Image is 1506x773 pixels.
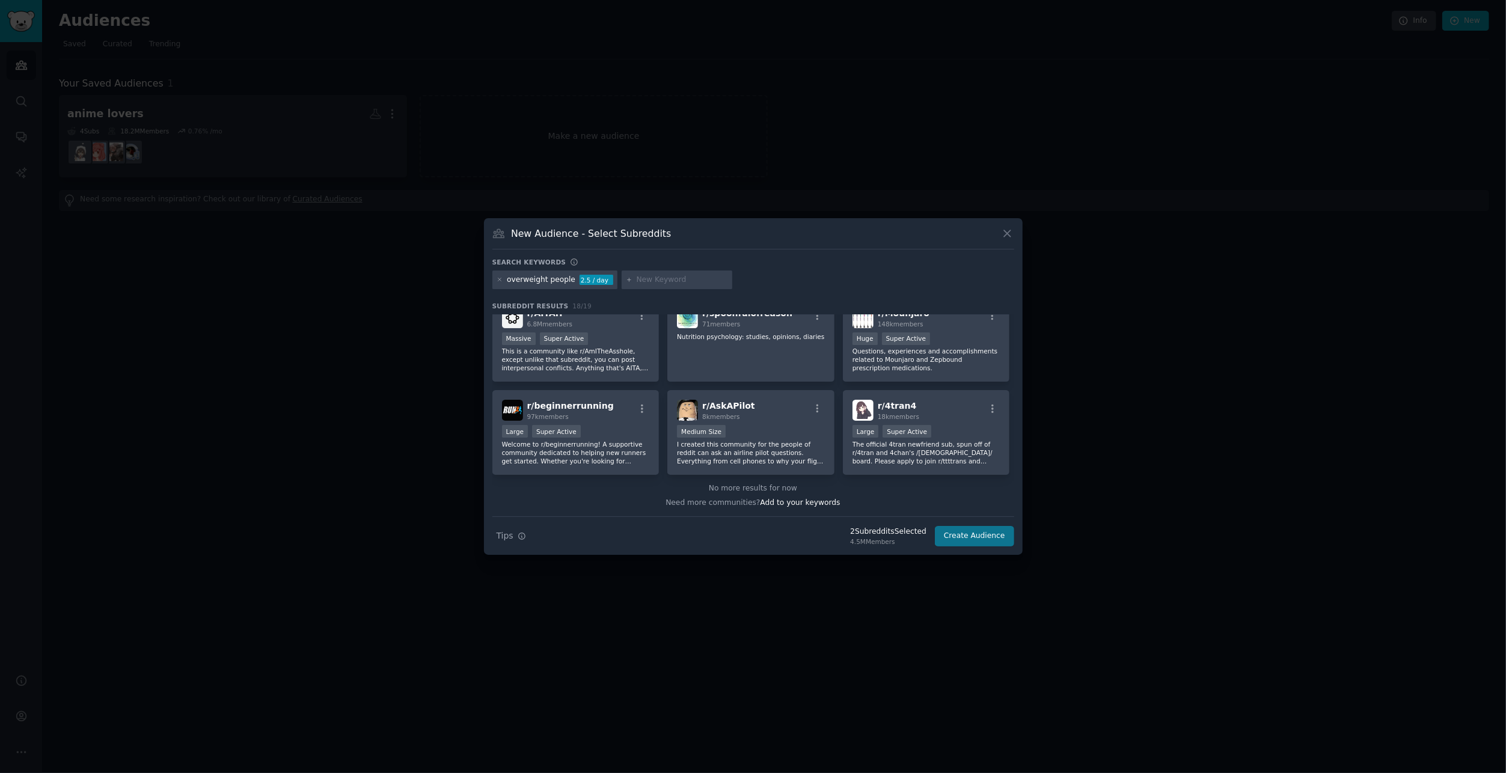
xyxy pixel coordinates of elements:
[850,537,926,546] div: 4.5M Members
[702,413,740,420] span: 8k members
[637,275,728,286] input: New Keyword
[492,525,530,546] button: Tips
[492,493,1014,509] div: Need more communities?
[852,400,874,421] img: 4tran4
[878,401,917,411] span: r/ 4tran4
[677,307,698,328] img: spoonfulofreason
[502,307,523,328] img: AITAH
[507,275,575,286] div: overweight people
[677,332,825,341] p: Nutrition psychology: studies, opinions, diaries
[935,526,1014,546] button: Create Audience
[850,527,926,537] div: 2 Subreddit s Selected
[677,400,698,421] img: AskAPilot
[852,347,1000,372] p: Questions, experiences and accomplishments related to Mounjaro and Zepbound prescription medicati...
[580,275,613,286] div: 2.5 / day
[883,425,931,438] div: Super Active
[852,425,879,438] div: Large
[852,440,1000,465] p: The official 4tran newfriend sub, spun off of r/4tran and 4chan's /[DEMOGRAPHIC_DATA]/ board. Ple...
[878,320,923,328] span: 148k members
[527,401,614,411] span: r/ beginnerrunning
[702,401,755,411] span: r/ AskAPilot
[702,320,740,328] span: 71 members
[502,440,650,465] p: Welcome to r/beginnerrunning! A supportive community dedicated to helping new runners get started...
[502,347,650,372] p: This is a community like r/AmITheAsshole, except unlike that subreddit, you can post interpersona...
[527,413,569,420] span: 97k members
[882,332,931,345] div: Super Active
[573,302,592,310] span: 18 / 19
[532,425,581,438] div: Super Active
[761,498,840,507] span: Add to your keywords
[502,332,536,345] div: Massive
[497,530,513,542] span: Tips
[852,307,874,328] img: Mounjaro
[878,413,919,420] span: 18k members
[492,483,1014,494] div: No more results for now
[502,425,528,438] div: Large
[677,425,726,438] div: Medium Size
[527,320,573,328] span: 6.8M members
[540,332,589,345] div: Super Active
[502,400,523,421] img: beginnerrunning
[492,302,569,310] span: Subreddit Results
[492,258,566,266] h3: Search keywords
[511,227,671,240] h3: New Audience - Select Subreddits
[677,440,825,465] p: I created this community for the people of reddit can ask an airline pilot questions. Everything ...
[852,332,878,345] div: Huge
